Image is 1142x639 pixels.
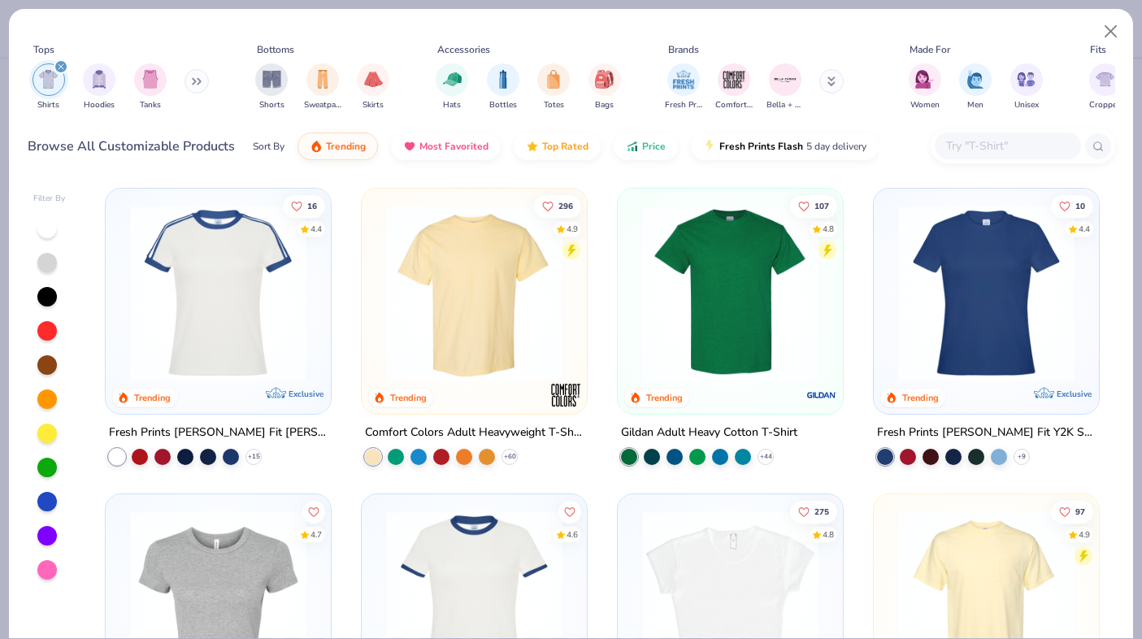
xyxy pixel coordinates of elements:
[558,500,581,523] button: Like
[304,63,341,111] div: filter for Sweatpants
[140,99,161,111] span: Tanks
[537,63,570,111] div: filter for Totes
[534,194,581,217] button: Like
[760,452,772,462] span: + 44
[257,42,294,57] div: Bottoms
[83,63,115,111] button: filter button
[248,452,260,462] span: + 15
[1089,63,1122,111] div: filter for Cropped
[691,133,879,160] button: Fresh Prints Flash5 day delivery
[668,42,699,57] div: Brands
[877,423,1096,443] div: Fresh Prints [PERSON_NAME] Fit Y2K Shirt
[28,137,235,156] div: Browse All Customizable Products
[823,223,834,235] div: 4.8
[90,70,108,89] img: Hoodies Image
[514,133,601,160] button: Top Rated
[671,67,696,92] img: Fresh Prints Image
[289,389,323,399] span: Exclusive
[365,423,584,443] div: Comfort Colors Adult Heavyweight T-Shirt
[910,42,950,57] div: Made For
[326,140,366,153] span: Trending
[766,63,804,111] div: filter for Bella + Canvas
[944,137,1070,155] input: Try "T-Shirt"
[1090,42,1106,57] div: Fits
[715,99,753,111] span: Comfort Colors
[1051,194,1093,217] button: Like
[823,528,834,541] div: 4.8
[542,140,588,153] span: Top Rated
[549,379,582,411] img: Comfort Colors logo
[806,137,866,156] span: 5 day delivery
[504,452,516,462] span: + 60
[967,99,984,111] span: Men
[588,63,621,111] div: filter for Bags
[909,63,941,111] div: filter for Women
[966,70,984,89] img: Men Image
[109,423,328,443] div: Fresh Prints [PERSON_NAME] Fit [PERSON_NAME] Shirt with Stripes
[364,70,383,89] img: Skirts Image
[595,99,614,111] span: Bags
[621,423,797,443] div: Gildan Adult Heavy Cotton T-Shirt
[310,140,323,153] img: trending.gif
[1075,202,1085,210] span: 10
[715,63,753,111] div: filter for Comfort Colors
[1010,63,1043,111] button: filter button
[665,63,702,111] div: filter for Fresh Prints
[33,193,66,205] div: Filter By
[304,99,341,111] span: Sweatpants
[363,99,384,111] span: Skirts
[134,63,167,111] button: filter button
[634,205,827,381] img: db319196-8705-402d-8b46-62aaa07ed94f
[526,140,539,153] img: TopRated.gif
[588,63,621,111] button: filter button
[766,63,804,111] button: filter button
[443,99,461,111] span: Hats
[1089,63,1122,111] button: filter button
[1017,70,1036,89] img: Unisex Image
[595,70,613,89] img: Bags Image
[719,140,803,153] span: Fresh Prints Flash
[1079,223,1090,235] div: 4.4
[544,99,564,111] span: Totes
[307,202,317,210] span: 16
[909,63,941,111] button: filter button
[297,133,378,160] button: Trending
[33,63,65,111] div: filter for Shirts
[259,99,284,111] span: Shorts
[489,99,517,111] span: Bottles
[790,194,837,217] button: Like
[537,63,570,111] button: filter button
[910,99,940,111] span: Women
[255,63,288,111] div: filter for Shorts
[436,63,468,111] div: filter for Hats
[310,528,322,541] div: 4.7
[558,202,573,210] span: 296
[790,500,837,523] button: Like
[304,63,341,111] button: filter button
[773,67,797,92] img: Bella + Canvas Image
[253,139,284,154] div: Sort By
[567,528,578,541] div: 4.6
[436,63,468,111] button: filter button
[33,42,54,57] div: Tops
[302,500,325,523] button: Like
[263,70,281,89] img: Shorts Image
[255,63,288,111] button: filter button
[487,63,519,111] button: filter button
[391,133,501,160] button: Most Favorited
[314,70,332,89] img: Sweatpants Image
[283,194,325,217] button: Like
[805,379,838,411] img: Gildan logo
[722,67,746,92] img: Comfort Colors Image
[915,70,934,89] img: Women Image
[814,202,829,210] span: 107
[890,205,1083,381] img: 6a9a0a85-ee36-4a89-9588-981a92e8a910
[357,63,389,111] button: filter button
[959,63,992,111] div: filter for Men
[378,205,571,381] img: 029b8af0-80e6-406f-9fdc-fdf898547912
[487,63,519,111] div: filter for Bottles
[403,140,416,153] img: most_fav.gif
[494,70,512,89] img: Bottles Image
[419,140,488,153] span: Most Favorited
[665,63,702,111] button: filter button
